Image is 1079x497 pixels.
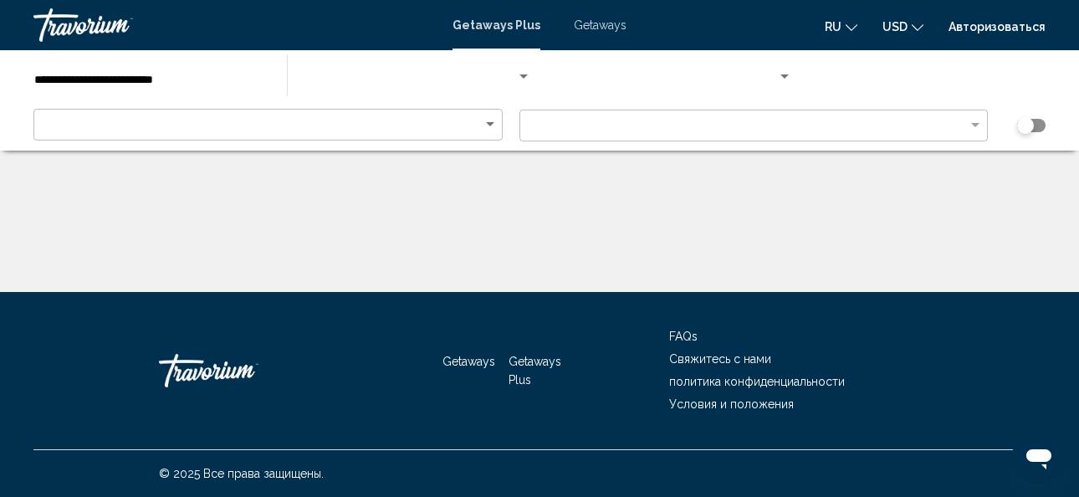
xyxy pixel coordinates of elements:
button: Change language [825,14,857,38]
a: Travorium [33,8,436,42]
button: Filter [519,109,989,143]
a: Условия и положения [669,397,794,411]
a: Getaways Plus [453,18,540,32]
a: политика конфиденциальности [669,375,845,388]
mat-select: Sort by [43,118,498,132]
iframe: Кнопка запуска окна обмена сообщениями [1012,430,1066,484]
span: © 2025 Все права защищены. [159,467,324,480]
a: Getaways Plus [509,355,561,387]
button: Change currency [882,14,923,38]
a: Свяжитесь с нами [669,352,771,366]
a: FAQs [669,330,698,343]
span: USD [882,20,908,33]
a: Travorium [159,346,326,396]
a: Авторизоваться [949,20,1046,33]
a: Getaways [442,355,495,368]
a: Getaways [574,18,626,32]
span: ru [825,20,841,33]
